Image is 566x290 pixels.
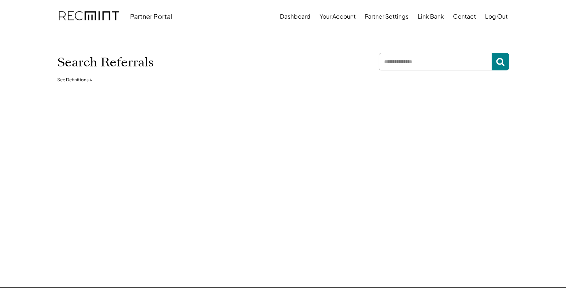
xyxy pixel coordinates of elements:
[130,12,172,20] div: Partner Portal
[453,9,476,24] button: Contact
[57,77,92,83] div: See Definitions ↓
[57,55,153,70] h1: Search Referrals
[320,9,356,24] button: Your Account
[280,9,311,24] button: Dashboard
[365,9,409,24] button: Partner Settings
[418,9,444,24] button: Link Bank
[485,9,508,24] button: Log Out
[59,4,119,29] img: recmint-logotype%403x.png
